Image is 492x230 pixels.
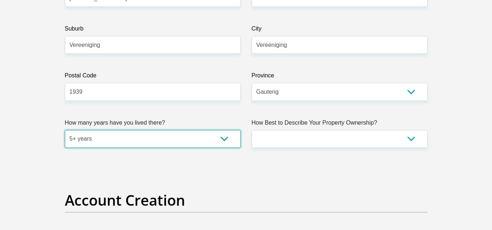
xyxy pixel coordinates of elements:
select: Please Select a Province [252,83,428,101]
label: Postal Code [65,71,241,83]
label: Suburb [65,24,241,36]
input: Postal Code [65,83,241,101]
input: City [252,36,428,54]
h2: Account Creation [65,191,428,209]
label: City [252,24,428,36]
label: How many years have you lived there? [65,118,241,130]
select: Please select a value [65,130,241,148]
label: Province [252,71,428,83]
input: Suburb [65,36,241,54]
select: Please select a value [252,130,428,148]
label: How Best to Describe Your Property Ownership? [252,118,428,130]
